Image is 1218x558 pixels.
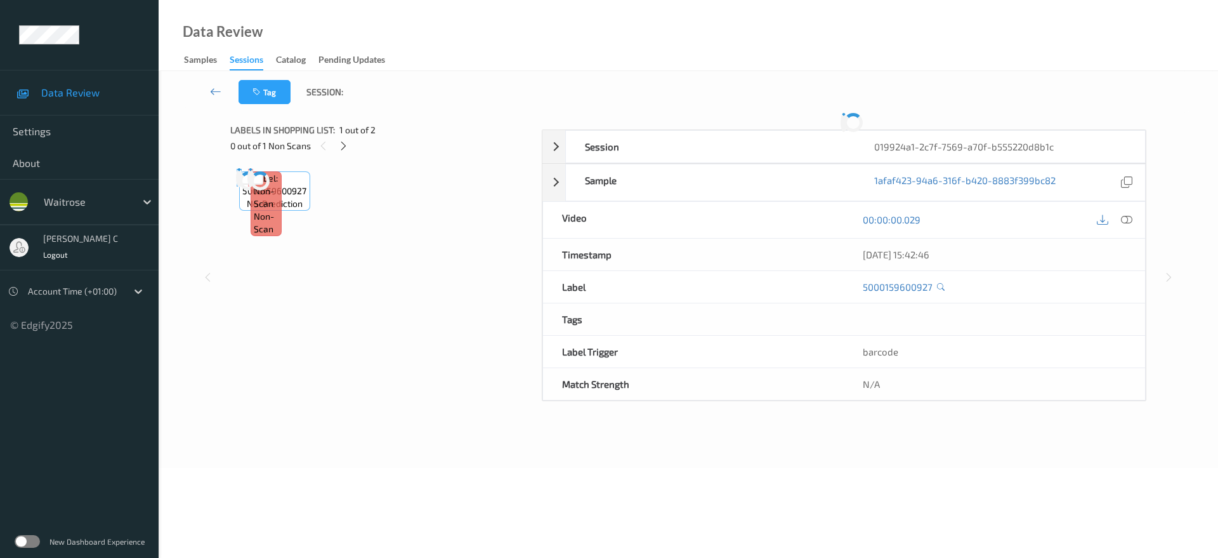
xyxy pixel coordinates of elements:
[276,51,318,69] a: Catalog
[230,53,263,70] div: Sessions
[863,248,1126,261] div: [DATE] 15:42:46
[543,336,844,368] div: Label Trigger
[247,197,303,210] span: no-prediction
[874,174,1056,191] a: 1afaf423-94a6-316f-b420-8883f399bc82
[543,303,844,335] div: Tags
[184,53,217,69] div: Samples
[863,281,933,293] a: 5000159600927
[254,210,278,236] span: non-scan
[566,164,856,201] div: Sample
[863,213,920,226] a: 00:00:00.029
[543,368,844,400] div: Match Strength
[318,53,385,69] div: Pending Updates
[543,239,844,270] div: Timestamp
[184,51,230,69] a: Samples
[276,53,306,69] div: Catalog
[339,124,376,136] span: 1 out of 2
[542,130,1146,163] div: Session019924a1-2c7f-7569-a70f-b555220d8b1c
[318,51,398,69] a: Pending Updates
[542,164,1146,201] div: Sample1afaf423-94a6-316f-b420-8883f399bc82
[230,138,533,154] div: 0 out of 1 Non Scans
[844,336,1145,368] div: barcode
[306,86,343,98] span: Session:
[230,51,276,70] a: Sessions
[183,25,263,38] div: Data Review
[230,124,335,136] span: Labels in shopping list:
[566,131,856,163] div: Session
[254,172,278,210] span: Label: Non-Scan
[844,368,1145,400] div: N/A
[543,271,844,303] div: Label
[239,80,291,104] button: Tag
[543,202,844,238] div: Video
[855,131,1145,163] div: 019924a1-2c7f-7569-a70f-b555220d8b1c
